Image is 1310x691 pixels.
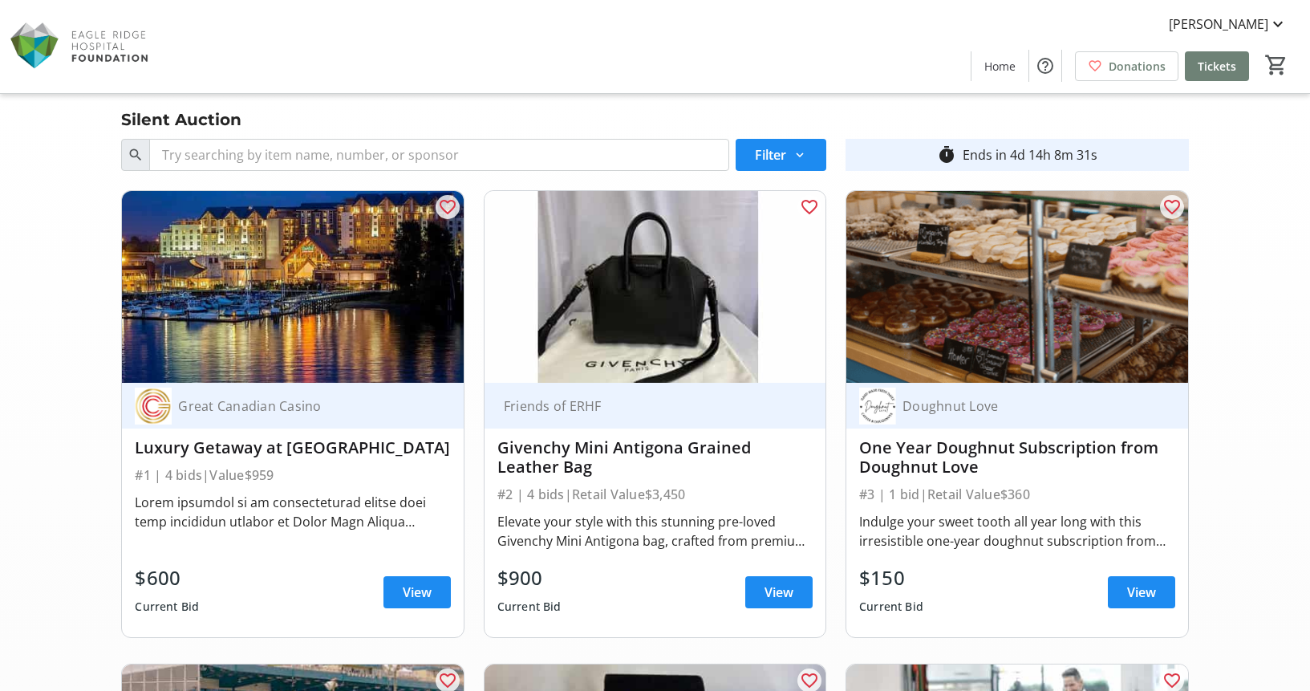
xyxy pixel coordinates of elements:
[135,493,450,531] div: Lorem ipsumdol si am consecteturad elitse doei temp incididun utlabor et Dolor Magn Aliqua Enimad...
[149,139,729,171] input: Try searching by item name, number, or sponsor
[859,563,923,592] div: $150
[846,191,1187,383] img: One Year Doughnut Subscription from Doughnut Love
[1127,583,1156,602] span: View
[497,592,562,621] div: Current Bid
[403,583,432,602] span: View
[859,438,1174,477] div: One Year Doughnut Subscription from Doughnut Love
[800,197,819,217] mat-icon: favorite_outline
[122,191,463,383] img: Luxury Getaway at River Rock Casino Resort
[497,512,813,551] div: Elevate your style with this stunning pre-loved Givenchy Mini Antigona bag, crafted from premium ...
[135,563,199,592] div: $600
[1162,671,1182,690] mat-icon: favorite_outline
[438,197,457,217] mat-icon: favorite_outline
[383,576,451,608] a: View
[1075,51,1178,81] a: Donations
[963,145,1097,165] div: Ends in 4d 14h 8m 31s
[485,191,825,383] img: Givenchy Mini Antigona Grained Leather Bag
[971,51,1028,81] a: Home
[497,438,813,477] div: Givenchy Mini Antigona Grained Leather Bag
[1162,197,1182,217] mat-icon: favorite_outline
[438,671,457,690] mat-icon: favorite_outline
[135,438,450,457] div: Luxury Getaway at [GEOGRAPHIC_DATA]
[896,398,1155,414] div: Doughnut Love
[497,483,813,506] div: #2 | 4 bids | Retail Value $3,450
[1169,14,1268,34] span: [PERSON_NAME]
[1262,51,1291,79] button: Cart
[937,145,956,165] mat-icon: timer_outline
[135,592,199,621] div: Current Bid
[859,592,923,621] div: Current Bid
[10,6,152,87] img: Eagle Ridge Hospital Foundation's Logo
[1185,51,1249,81] a: Tickets
[745,576,813,608] a: View
[1109,58,1166,75] span: Donations
[1156,11,1300,37] button: [PERSON_NAME]
[135,388,172,425] img: Great Canadian Casino
[765,583,793,602] span: View
[1198,58,1236,75] span: Tickets
[1029,50,1061,82] button: Help
[172,398,431,414] div: Great Canadian Casino
[859,483,1174,506] div: #3 | 1 bid | Retail Value $360
[859,388,896,425] img: Doughnut Love
[800,671,819,690] mat-icon: favorite_outline
[112,107,251,132] div: Silent Auction
[497,563,562,592] div: $900
[755,145,786,165] span: Filter
[859,512,1174,551] div: Indulge your sweet tooth all year long with this irresistible one-year doughnut subscription from...
[135,464,450,486] div: #1 | 4 bids | Value $959
[736,139,826,171] button: Filter
[1108,576,1175,608] a: View
[497,398,793,414] div: Friends of ERHF
[984,58,1016,75] span: Home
